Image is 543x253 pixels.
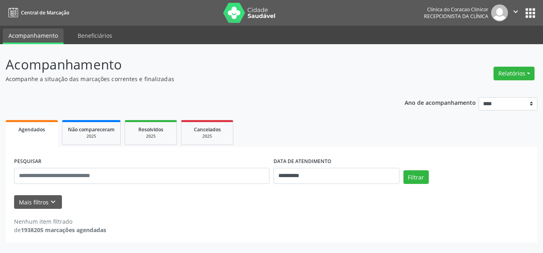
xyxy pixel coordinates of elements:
div: de [14,226,106,234]
button:  [508,4,523,21]
label: PESQUISAR [14,155,41,168]
button: Relatórios [494,67,535,80]
div: Nenhum item filtrado [14,217,106,226]
i:  [511,7,520,16]
span: Central de Marcação [21,9,69,16]
p: Acompanhamento [6,55,378,75]
div: 2025 [68,133,115,139]
div: 2025 [131,133,171,139]
span: Agendados [19,126,45,133]
p: Acompanhe a situação das marcações correntes e finalizadas [6,75,378,83]
span: Cancelados [194,126,221,133]
div: Clinica do Coracao Clinicor [424,6,488,13]
i: keyboard_arrow_down [49,198,58,206]
img: img [491,4,508,21]
a: Beneficiários [72,29,118,43]
label: DATA DE ATENDIMENTO [274,155,331,168]
button: apps [523,6,537,20]
a: Central de Marcação [6,6,69,19]
a: Acompanhamento [3,29,64,44]
span: Não compareceram [68,126,115,133]
span: Resolvidos [138,126,163,133]
p: Ano de acompanhamento [405,97,476,107]
strong: 1938205 marcações agendadas [21,226,106,234]
button: Mais filtroskeyboard_arrow_down [14,195,62,209]
span: Recepcionista da clínica [424,13,488,20]
div: 2025 [187,133,227,139]
button: Filtrar [403,170,429,184]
